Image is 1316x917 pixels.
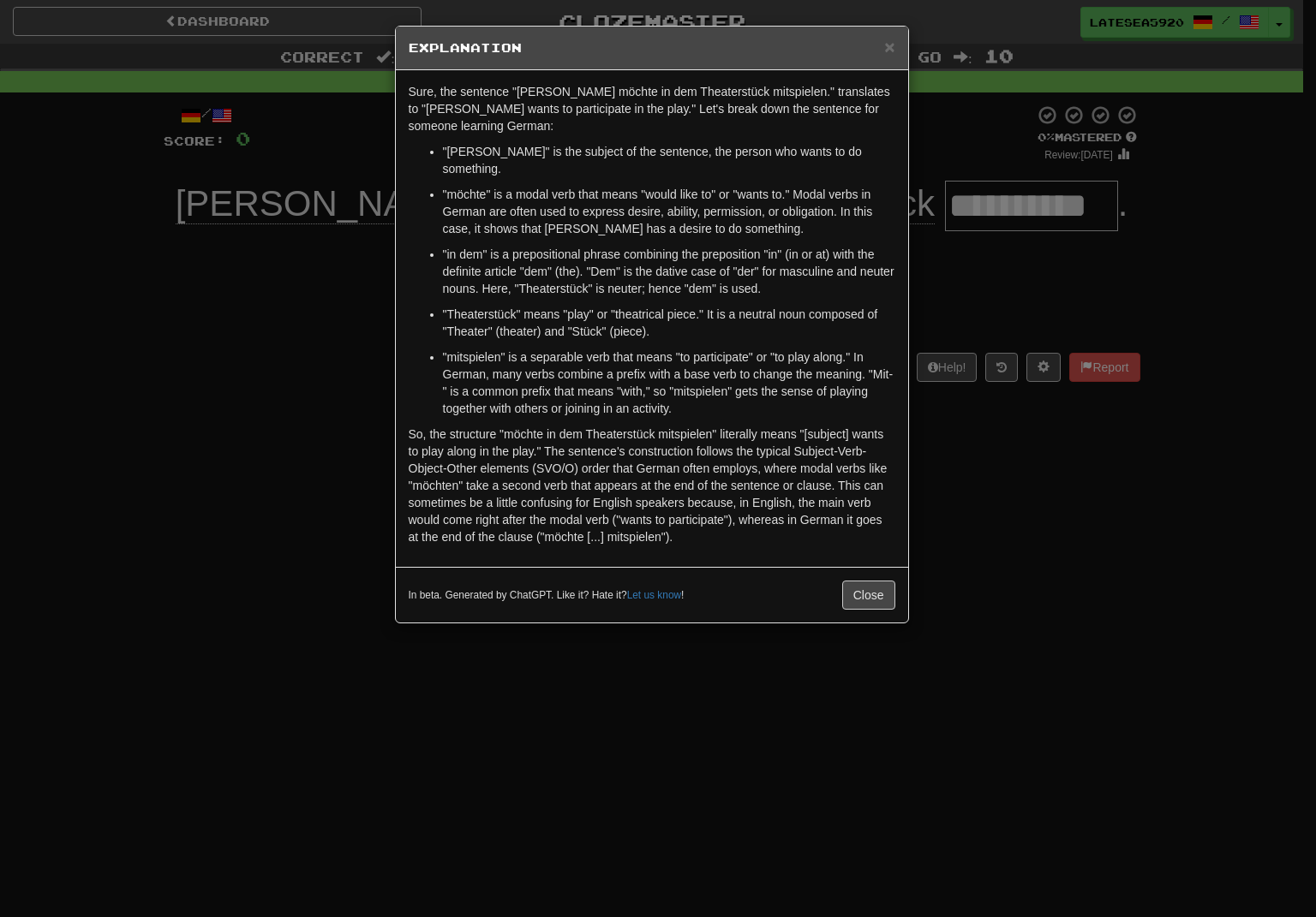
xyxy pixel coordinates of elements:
[443,186,895,237] p: "möchte" is a modal verb that means "would like to" or "wants to." Modal verbs in German are ofte...
[842,581,895,610] button: Close
[443,306,895,340] p: "Theaterstück" means "play" or "theatrical piece." It is a neutral noun composed of "Theater" (th...
[409,588,685,603] small: In beta. Generated by ChatGPT. Like it? Hate it? !
[443,246,895,297] p: "in dem" is a prepositional phrase combining the preposition "in" (in or at) with the definite ar...
[884,38,894,56] button: Close
[443,143,895,177] p: "[PERSON_NAME]" is the subject of the sentence, the person who wants to do something.
[884,37,894,57] span: ×
[443,348,895,417] p: "mitspielen" is a separable verb that means "to participate" or "to play along." In German, many ...
[627,589,681,601] a: Let us know
[409,39,895,57] h5: Explanation
[409,426,895,545] p: So, the structure "möchte in dem Theaterstück mitspielen" literally means "[subject] wants to pla...
[409,83,895,134] p: Sure, the sentence "[PERSON_NAME] möchte in dem Theaterstück mitspielen." translates to "[PERSON_...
